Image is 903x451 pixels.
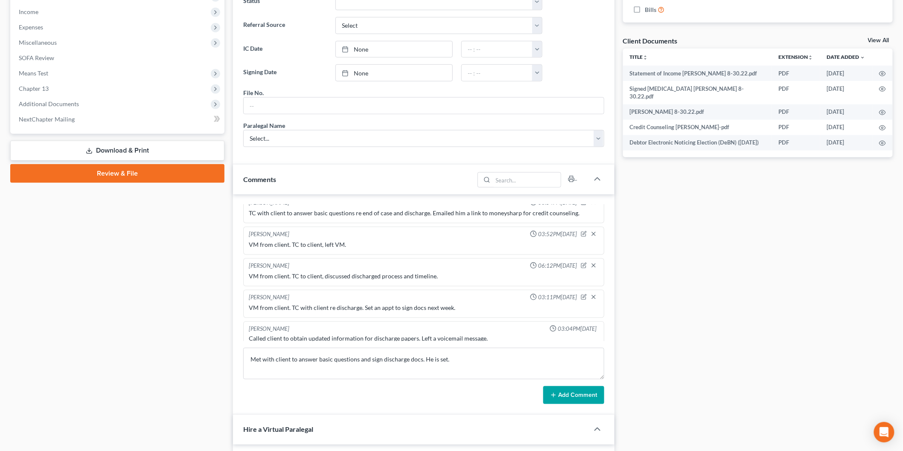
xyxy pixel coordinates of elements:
div: Paralegal Name [243,121,285,130]
div: [PERSON_NAME] [249,325,289,333]
td: [DATE] [820,120,872,135]
div: [PERSON_NAME] [249,294,289,302]
td: Credit Counseling [PERSON_NAME]-pdf [623,120,772,135]
input: -- [244,98,604,114]
td: [DATE] [820,104,872,120]
input: Search... [493,173,561,187]
input: -- : -- [462,65,533,81]
td: [DATE] [820,81,872,104]
a: Date Added expand_more [827,54,865,60]
a: View All [868,38,889,43]
span: Comments [243,175,276,183]
span: Additional Documents [19,100,79,107]
label: Referral Source [239,17,331,34]
td: PDF [772,135,820,150]
td: [DATE] [820,66,872,81]
span: NextChapter Mailing [19,116,75,123]
td: PDF [772,120,820,135]
span: Bills [645,6,657,14]
a: Review & File [10,164,224,183]
span: SOFA Review [19,54,54,61]
td: [PERSON_NAME] 8-30.22.pdf [623,104,772,120]
a: Titleunfold_more [630,54,648,60]
div: Client Documents [623,36,678,45]
span: Hire a Virtual Paralegal [243,425,313,434]
td: PDF [772,104,820,120]
span: Miscellaneous [19,39,57,46]
div: VM from client. TC with client re discharge. Set an appt to sign docs next week. [249,304,599,312]
div: File No. [243,88,264,97]
span: 06:12PM[DATE] [539,262,577,270]
div: Called client to obtain updated information for discharge papers. Left a voicemail message. [249,335,599,343]
td: [DATE] [820,135,872,150]
span: Means Test [19,69,48,77]
td: Statement of Income [PERSON_NAME] 8-30.22.pdf [623,66,772,81]
a: None [336,65,452,81]
div: Open Intercom Messenger [874,422,894,442]
span: 03:11PM[DATE] [539,294,577,302]
td: Signed [MEDICAL_DATA] [PERSON_NAME] 8-30.22.pdf [623,81,772,104]
label: Signing Date [239,64,331,81]
td: Debtor Electronic Noticing Election (DeBN) ([DATE]) [623,135,772,150]
div: VM from client. TC to client, left VM. [249,241,599,249]
a: None [336,41,452,58]
label: IC Date [239,41,331,58]
input: -- : -- [462,41,533,58]
td: PDF [772,81,820,104]
i: expand_more [860,55,865,60]
span: Expenses [19,23,43,31]
div: [PERSON_NAME] [249,262,289,271]
i: unfold_more [808,55,813,60]
a: Download & Print [10,141,224,161]
span: 03:52PM[DATE] [539,231,577,239]
span: Income [19,8,38,15]
span: 03:04PM[DATE] [558,325,597,333]
span: Chapter 13 [19,85,49,92]
div: [PERSON_NAME] [249,231,289,239]
td: PDF [772,66,820,81]
a: SOFA Review [12,50,224,66]
div: TC with client to answer basic questions re end of case and discharge. Emailed him a link to mone... [249,209,599,218]
i: unfold_more [643,55,648,60]
a: Extensionunfold_more [779,54,813,60]
a: NextChapter Mailing [12,112,224,127]
button: Add Comment [543,386,604,404]
div: VM from client. TC to client, discussed discharged process and timeline. [249,272,599,281]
